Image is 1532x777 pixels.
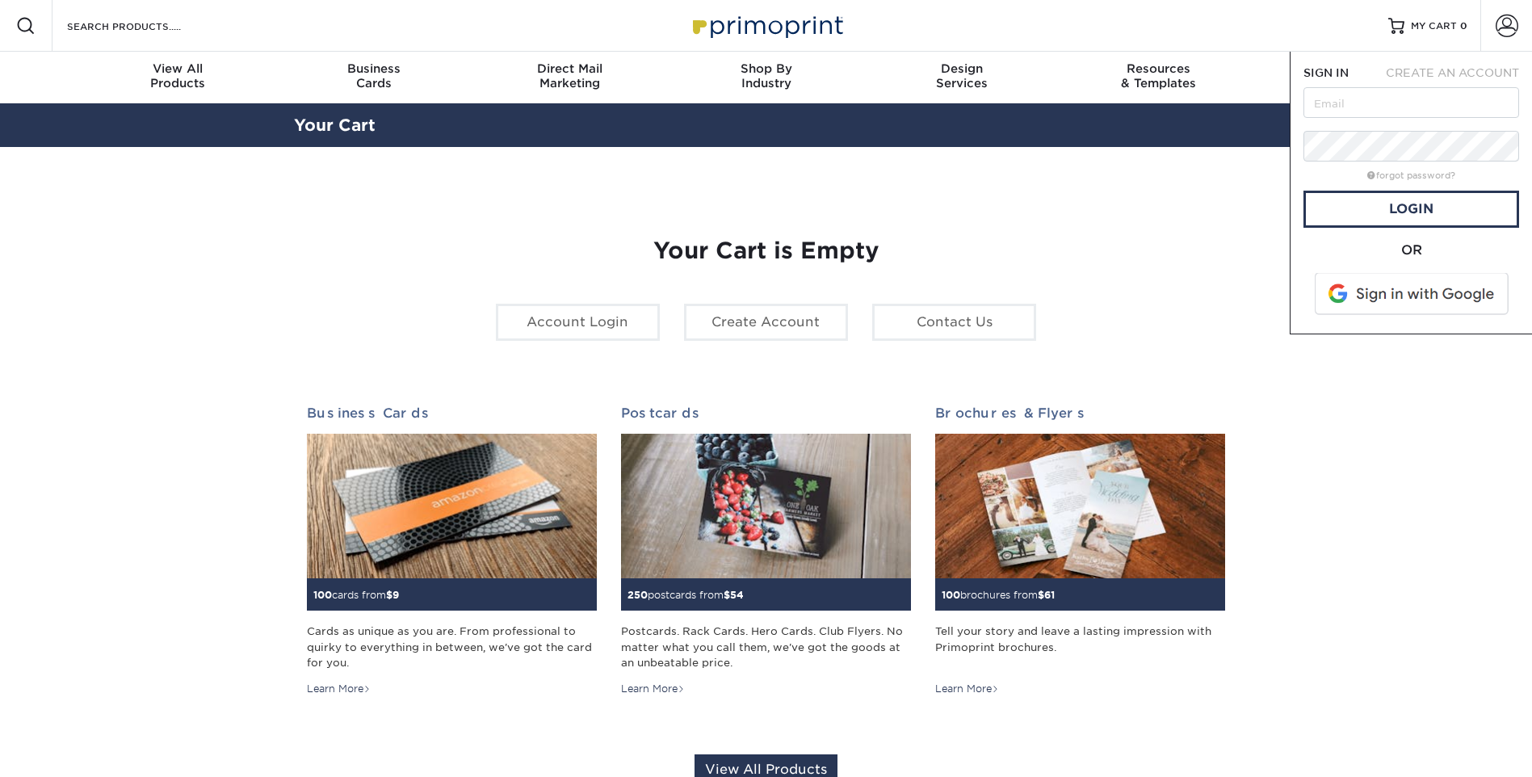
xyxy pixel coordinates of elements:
[621,434,911,579] img: Postcards
[307,237,1226,265] h1: Your Cart is Empty
[307,405,597,421] h2: Business Cards
[275,61,472,76] span: Business
[307,624,597,670] div: Cards as unique as you are. From professional to quirky to everything in between, we've got the c...
[864,61,1060,90] div: Services
[1303,66,1349,79] span: SIGN IN
[1303,191,1519,228] a: Login
[668,52,864,103] a: Shop ByIndustry
[275,61,472,90] div: Cards
[1386,66,1519,79] span: CREATE AN ACCOUNT
[724,589,730,601] span: $
[1038,589,1044,601] span: $
[942,589,960,601] span: 100
[472,61,668,76] span: Direct Mail
[935,682,999,696] div: Learn More
[621,405,911,421] h2: Postcards
[80,61,276,76] span: View All
[730,589,744,601] span: 54
[935,405,1225,421] h2: Brochures & Flyers
[621,682,685,696] div: Learn More
[864,52,1060,103] a: DesignServices
[307,682,371,696] div: Learn More
[686,8,847,43] img: Primoprint
[496,304,660,341] a: Account Login
[942,589,1055,601] small: brochures from
[392,589,399,601] span: 9
[1060,61,1257,90] div: & Templates
[684,304,848,341] a: Create Account
[472,61,668,90] div: Marketing
[80,52,276,103] a: View AllProducts
[307,434,597,579] img: Business Cards
[627,589,648,601] span: 250
[1060,61,1257,76] span: Resources
[1303,241,1519,260] div: OR
[668,61,864,76] span: Shop By
[621,405,911,696] a: Postcards 250postcards from$54 Postcards. Rack Cards. Hero Cards. Club Flyers. No matter what you...
[294,115,376,135] a: Your Cart
[864,61,1060,76] span: Design
[668,61,864,90] div: Industry
[313,589,399,601] small: cards from
[1060,52,1257,103] a: Resources& Templates
[1257,52,1453,103] a: Contact& Support
[1303,87,1519,118] input: Email
[935,405,1225,696] a: Brochures & Flyers 100brochures from$61 Tell your story and leave a lasting impression with Primo...
[627,589,744,601] small: postcards from
[472,52,668,103] a: Direct MailMarketing
[313,589,332,601] span: 100
[1411,19,1457,33] span: MY CART
[621,624,911,670] div: Postcards. Rack Cards. Hero Cards. Club Flyers. No matter what you call them, we've got the goods...
[872,304,1036,341] a: Contact Us
[935,624,1225,670] div: Tell your story and leave a lasting impression with Primoprint brochures.
[65,16,223,36] input: SEARCH PRODUCTS.....
[1257,61,1453,76] span: Contact
[275,52,472,103] a: BusinessCards
[935,434,1225,579] img: Brochures & Flyers
[1257,61,1453,90] div: & Support
[80,61,276,90] div: Products
[1044,589,1055,601] span: 61
[386,589,392,601] span: $
[307,405,597,696] a: Business Cards 100cards from$9 Cards as unique as you are. From professional to quirky to everyth...
[1367,170,1455,181] a: forgot password?
[1460,20,1467,31] span: 0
